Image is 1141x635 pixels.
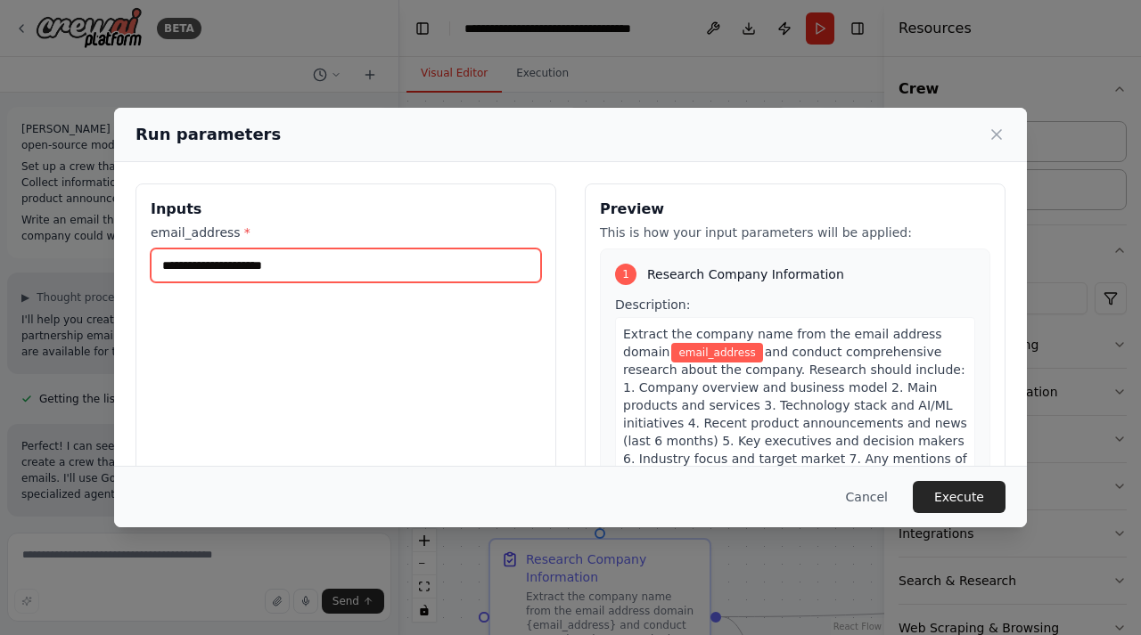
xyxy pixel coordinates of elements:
[913,481,1006,513] button: Execute
[671,343,762,362] span: Variable: email_address
[615,264,636,285] div: 1
[600,199,990,220] h3: Preview
[623,327,942,359] span: Extract the company name from the email address domain
[623,345,967,537] span: and conduct comprehensive research about the company. Research should include: 1. Company overvie...
[615,297,690,312] span: Description:
[151,224,541,241] label: email_address
[647,265,844,283] span: Research Company Information
[151,199,541,220] h3: Inputs
[600,224,990,241] p: This is how your input parameters will be applied:
[135,122,281,147] h2: Run parameters
[832,481,902,513] button: Cancel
